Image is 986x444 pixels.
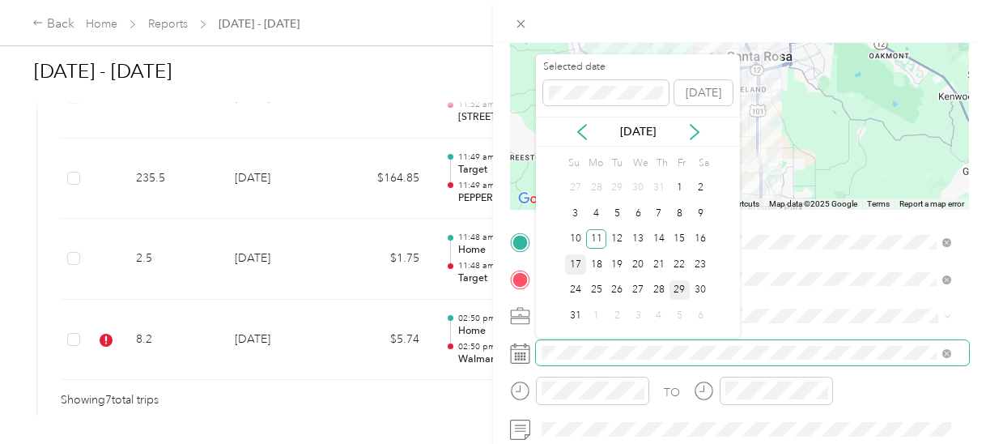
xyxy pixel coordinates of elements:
[899,199,964,208] a: Report a map error
[648,305,669,326] div: 4
[514,189,567,210] img: Google
[648,178,669,199] div: 31
[690,203,711,224] div: 9
[627,178,648,199] div: 30
[669,203,691,224] div: 8
[606,178,627,199] div: 29
[586,178,607,199] div: 28
[669,254,691,275] div: 22
[565,152,580,175] div: Su
[674,152,690,175] div: Fr
[514,189,567,210] a: Open this area in Google Maps (opens a new window)
[586,254,607,275] div: 18
[606,254,627,275] div: 19
[648,203,669,224] div: 7
[654,152,669,175] div: Th
[565,305,586,326] div: 31
[609,152,624,175] div: Tu
[627,254,648,275] div: 20
[648,254,669,275] div: 21
[627,280,648,301] div: 27
[565,280,586,301] div: 24
[586,152,604,175] div: Mo
[664,384,680,401] div: TO
[690,178,711,199] div: 2
[895,353,986,444] iframe: Everlance-gr Chat Button Frame
[674,80,733,106] button: [DATE]
[606,229,627,250] div: 12
[669,178,691,199] div: 1
[606,280,627,301] div: 26
[690,254,711,275] div: 23
[690,229,711,250] div: 16
[565,254,586,275] div: 17
[669,229,691,250] div: 15
[695,152,711,175] div: Sa
[627,203,648,224] div: 6
[669,305,691,326] div: 5
[627,305,648,326] div: 3
[630,152,648,175] div: We
[648,280,669,301] div: 28
[606,203,627,224] div: 5
[769,199,857,208] span: Map data ©2025 Google
[565,229,586,250] div: 10
[586,229,607,250] div: 11
[543,60,669,75] label: Selected date
[586,280,607,301] div: 25
[586,305,607,326] div: 1
[690,280,711,301] div: 30
[565,178,586,199] div: 27
[604,123,672,140] p: [DATE]
[627,229,648,250] div: 13
[565,203,586,224] div: 3
[648,229,669,250] div: 14
[669,280,691,301] div: 29
[586,203,607,224] div: 4
[867,199,890,208] a: Terms (opens in new tab)
[690,305,711,326] div: 6
[606,305,627,326] div: 2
